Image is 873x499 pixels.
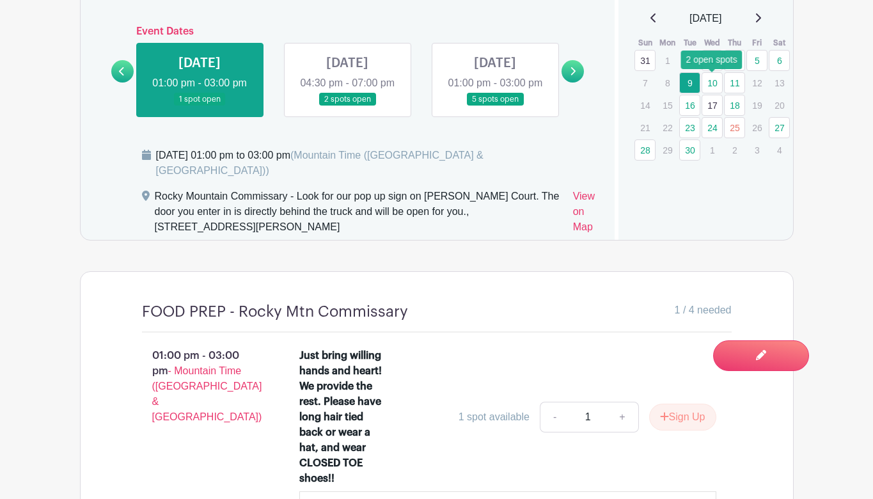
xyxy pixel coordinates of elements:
[657,95,678,115] p: 15
[724,95,745,116] a: 18
[769,50,790,71] a: 6
[152,365,262,422] span: - Mountain Time ([GEOGRAPHIC_DATA] & [GEOGRAPHIC_DATA])
[679,117,700,138] a: 23
[656,36,679,49] th: Mon
[702,117,723,138] a: 24
[156,150,484,176] span: (Mountain Time ([GEOGRAPHIC_DATA] & [GEOGRAPHIC_DATA]))
[702,140,723,160] p: 1
[459,409,530,425] div: 1 spot available
[155,189,563,240] div: Rocky Mountain Commissary - Look for our pop up sign on [PERSON_NAME] Court. The door you enter i...
[657,118,678,138] p: 22
[702,95,723,116] a: 17
[746,73,767,93] p: 12
[573,189,599,240] a: View on Map
[679,139,700,161] a: 30
[649,404,716,431] button: Sign Up
[681,51,743,69] div: 2 open spots
[723,36,746,49] th: Thu
[769,117,790,138] a: 27
[606,402,638,432] a: +
[675,303,732,318] span: 1 / 4 needed
[540,402,569,432] a: -
[679,95,700,116] a: 16
[634,118,656,138] p: 21
[769,95,790,115] p: 20
[746,140,767,160] p: 3
[702,72,723,93] a: 10
[634,73,656,93] p: 7
[689,11,721,26] span: [DATE]
[634,50,656,71] a: 31
[134,26,562,38] h6: Event Dates
[768,36,790,49] th: Sat
[634,36,656,49] th: Sun
[769,140,790,160] p: 4
[122,343,279,430] p: 01:00 pm - 03:00 pm
[746,95,767,115] p: 19
[724,72,745,93] a: 11
[634,139,656,161] a: 28
[679,72,700,93] a: 9
[746,50,767,71] a: 5
[724,117,745,138] a: 25
[746,36,768,49] th: Fri
[657,73,678,93] p: 8
[657,51,678,70] p: 1
[142,303,408,321] h4: FOOD PREP - Rocky Mtn Commissary
[299,348,388,486] div: Just bring willing hands and heart! We provide the rest. Please have long hair tied back or wear ...
[701,36,723,49] th: Wed
[679,51,700,70] p: 2
[724,140,745,160] p: 2
[746,118,767,138] p: 26
[156,148,600,178] div: [DATE] 01:00 pm to 03:00 pm
[634,95,656,115] p: 14
[769,73,790,93] p: 13
[679,36,701,49] th: Tue
[657,140,678,160] p: 29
